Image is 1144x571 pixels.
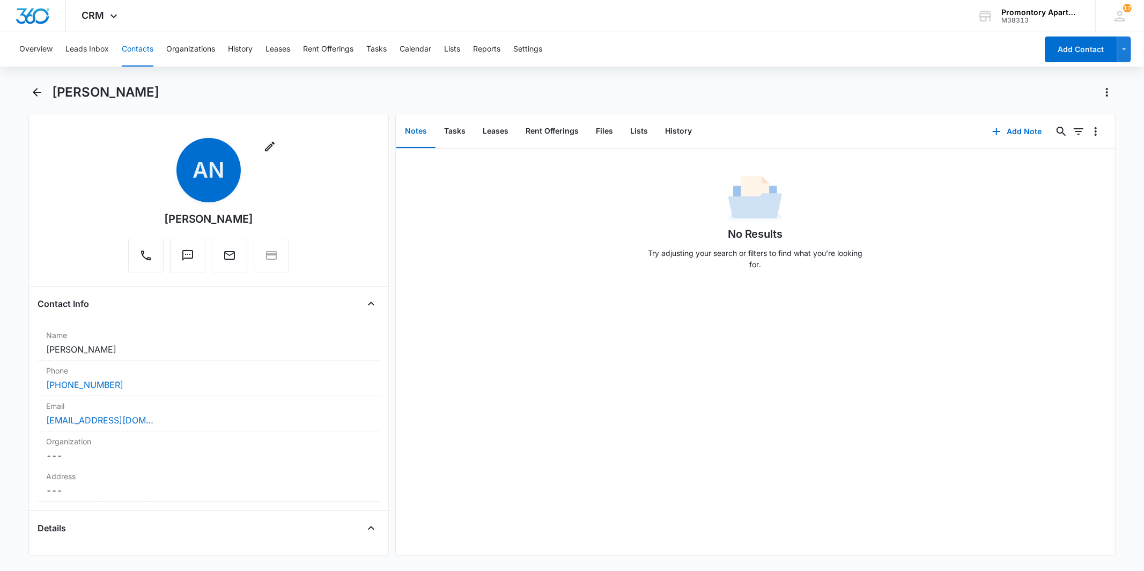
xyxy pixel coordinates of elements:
[1098,84,1116,101] button: Actions
[1001,8,1080,17] div: account name
[1123,4,1132,12] div: notifications count
[474,115,517,148] button: Leases
[38,431,379,466] div: Organization---
[212,238,247,273] button: Email
[46,378,123,391] a: [PHONE_NUMBER]
[1070,123,1087,140] button: Filters
[400,32,431,67] button: Calendar
[176,138,241,202] span: AN
[38,522,66,535] h4: Details
[656,115,700,148] button: History
[212,254,247,263] a: Email
[643,247,868,270] p: Try adjusting your search or filters to find what you’re looking for.
[82,10,105,21] span: CRM
[65,32,109,67] button: Leads Inbox
[52,84,159,100] h1: [PERSON_NAME]
[513,32,542,67] button: Settings
[46,449,371,462] dd: ---
[1045,36,1117,62] button: Add Contact
[1087,123,1104,140] button: Overflow Menu
[363,295,380,312] button: Close
[1053,123,1070,140] button: Search...
[265,32,290,67] button: Leases
[728,226,783,242] h1: No Results
[38,466,379,502] div: Address---
[396,115,436,148] button: Notes
[46,554,371,565] label: Lead Source
[164,211,254,227] div: [PERSON_NAME]
[1123,4,1132,12] span: 17
[46,365,371,376] label: Phone
[1001,17,1080,24] div: account id
[366,32,387,67] button: Tasks
[38,396,379,431] div: Email[EMAIL_ADDRESS][DOMAIN_NAME]
[19,32,53,67] button: Overview
[444,32,460,67] button: Lists
[170,238,205,273] button: Text
[46,343,371,356] dd: [PERSON_NAME]
[38,297,89,310] h4: Contact Info
[363,519,380,537] button: Close
[170,254,205,263] a: Text
[128,254,164,263] a: Call
[981,119,1053,144] button: Add Note
[46,330,371,341] label: Name
[587,115,622,148] button: Files
[46,400,371,412] label: Email
[38,361,379,396] div: Phone[PHONE_NUMBER]
[122,32,153,67] button: Contacts
[436,115,474,148] button: Tasks
[38,325,379,361] div: Name[PERSON_NAME]
[473,32,500,67] button: Reports
[166,32,215,67] button: Organizations
[303,32,353,67] button: Rent Offerings
[517,115,587,148] button: Rent Offerings
[622,115,656,148] button: Lists
[46,436,371,447] label: Organization
[46,414,153,427] a: [EMAIL_ADDRESS][DOMAIN_NAME]
[46,471,371,482] label: Address
[728,172,782,226] img: No Data
[46,484,371,497] dd: ---
[128,238,164,273] button: Call
[228,32,253,67] button: History
[28,84,45,101] button: Back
